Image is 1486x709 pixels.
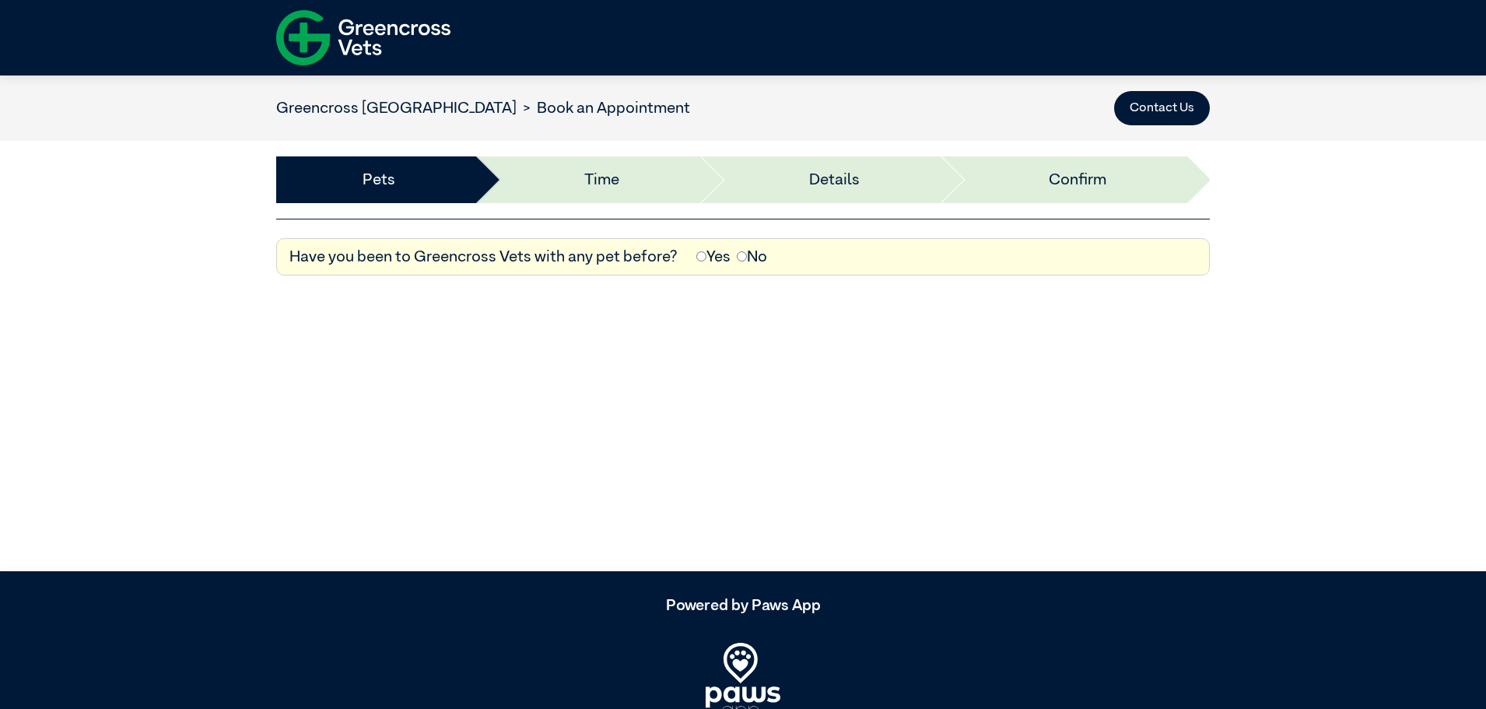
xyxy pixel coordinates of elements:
[289,245,678,269] label: Have you been to Greencross Vets with any pet before?
[517,97,690,120] li: Book an Appointment
[276,596,1210,615] h5: Powered by Paws App
[696,245,731,269] label: Yes
[1114,91,1210,125] button: Contact Us
[276,4,450,72] img: f-logo
[363,168,395,191] a: Pets
[737,245,767,269] label: No
[737,251,747,261] input: No
[276,100,517,116] a: Greencross [GEOGRAPHIC_DATA]
[276,97,690,120] nav: breadcrumb
[696,251,706,261] input: Yes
